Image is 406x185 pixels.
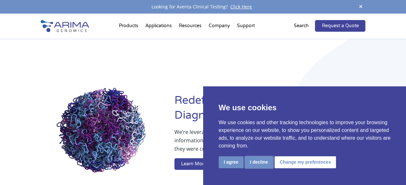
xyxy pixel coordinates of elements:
[315,20,365,32] a: Request a Quote
[174,93,365,128] h1: Redefining [MEDICAL_DATA] Diagnostics
[219,119,391,150] p: We use cookies and other tracking technologies to improve your browsing experience on our website...
[41,3,366,11] div: Looking for Aventa Clinical Testing?
[275,156,336,168] button: Change my preferences
[219,156,244,168] button: I agree
[174,158,213,170] a: Learn More
[219,102,391,114] p: We use cookies
[228,4,255,10] a: Click Here
[41,20,89,32] img: Arima-Genomics-logo
[174,128,339,158] p: We’re leveraging whole-genome sequence and structure information to ensure breakthrough therapies...
[294,22,308,30] p: Search
[245,156,273,168] button: I decline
